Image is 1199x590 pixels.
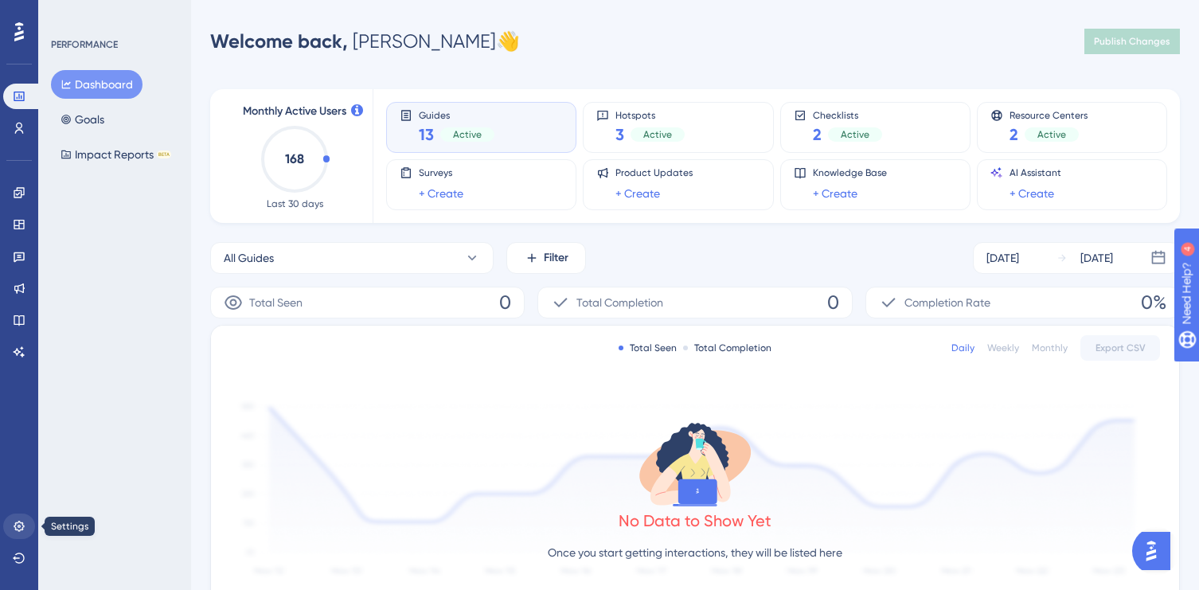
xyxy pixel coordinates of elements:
span: All Guides [224,248,274,268]
span: Hotspots [615,109,685,120]
span: Active [643,128,672,141]
span: Welcome back, [210,29,348,53]
div: [PERSON_NAME] 👋 [210,29,520,54]
div: [DATE] [986,248,1019,268]
div: Daily [951,342,974,354]
div: No Data to Show Yet [619,510,771,532]
span: Active [1037,128,1066,141]
span: 0% [1141,290,1166,315]
span: Need Help? [37,4,100,23]
span: 0 [827,290,839,315]
p: Once you start getting interactions, they will be listed here [548,543,842,562]
div: Weekly [987,342,1019,354]
div: 4 [111,8,115,21]
a: + Create [419,184,463,203]
span: 3 [615,123,624,146]
span: Active [841,128,869,141]
div: BETA [157,150,171,158]
span: Surveys [419,166,463,179]
button: Filter [506,242,586,274]
button: Impact ReportsBETA [51,140,181,169]
button: Dashboard [51,70,143,99]
span: Filter [544,248,568,268]
span: AI Assistant [1010,166,1061,179]
div: [DATE] [1080,248,1113,268]
iframe: UserGuiding AI Assistant Launcher [1132,527,1180,575]
text: 168 [285,151,304,166]
span: Publish Changes [1094,35,1170,48]
button: Goals [51,105,114,134]
span: Guides [419,109,494,120]
a: + Create [615,184,660,203]
span: 0 [499,290,511,315]
a: + Create [813,184,857,203]
span: Monthly Active Users [243,102,346,121]
button: Export CSV [1080,335,1160,361]
div: Monthly [1032,342,1068,354]
button: All Guides [210,242,494,274]
a: + Create [1010,184,1054,203]
span: Total Completion [576,293,663,312]
span: Completion Rate [904,293,990,312]
span: 13 [419,123,434,146]
div: Total Seen [619,342,677,354]
span: Knowledge Base [813,166,887,179]
span: Active [453,128,482,141]
span: Total Seen [249,293,303,312]
span: Product Updates [615,166,693,179]
span: Resource Centers [1010,109,1088,120]
button: Publish Changes [1084,29,1180,54]
span: Checklists [813,109,882,120]
div: PERFORMANCE [51,38,118,51]
span: Last 30 days [267,197,323,210]
div: Total Completion [683,342,771,354]
span: Export CSV [1096,342,1146,354]
span: 2 [813,123,822,146]
span: 2 [1010,123,1018,146]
